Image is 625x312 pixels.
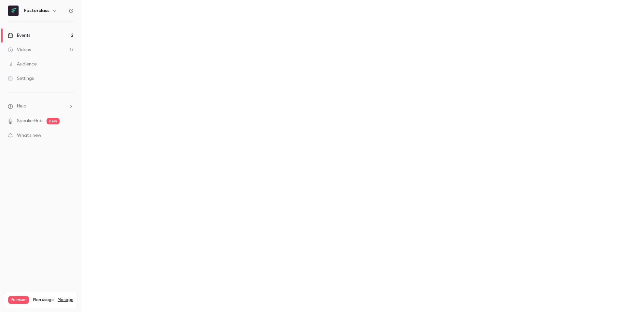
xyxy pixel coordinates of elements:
span: Premium [8,296,29,304]
div: Videos [8,47,31,53]
span: new [47,118,60,124]
div: Events [8,32,30,39]
h6: Fasterclass [24,7,49,14]
span: Help [17,103,26,110]
a: SpeakerHub [17,118,43,124]
div: Settings [8,75,34,82]
span: What's new [17,132,41,139]
span: Plan usage [33,297,54,303]
a: Manage [58,297,73,303]
div: Audience [8,61,37,67]
li: help-dropdown-opener [8,103,74,110]
img: Fasterclass [8,6,19,16]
